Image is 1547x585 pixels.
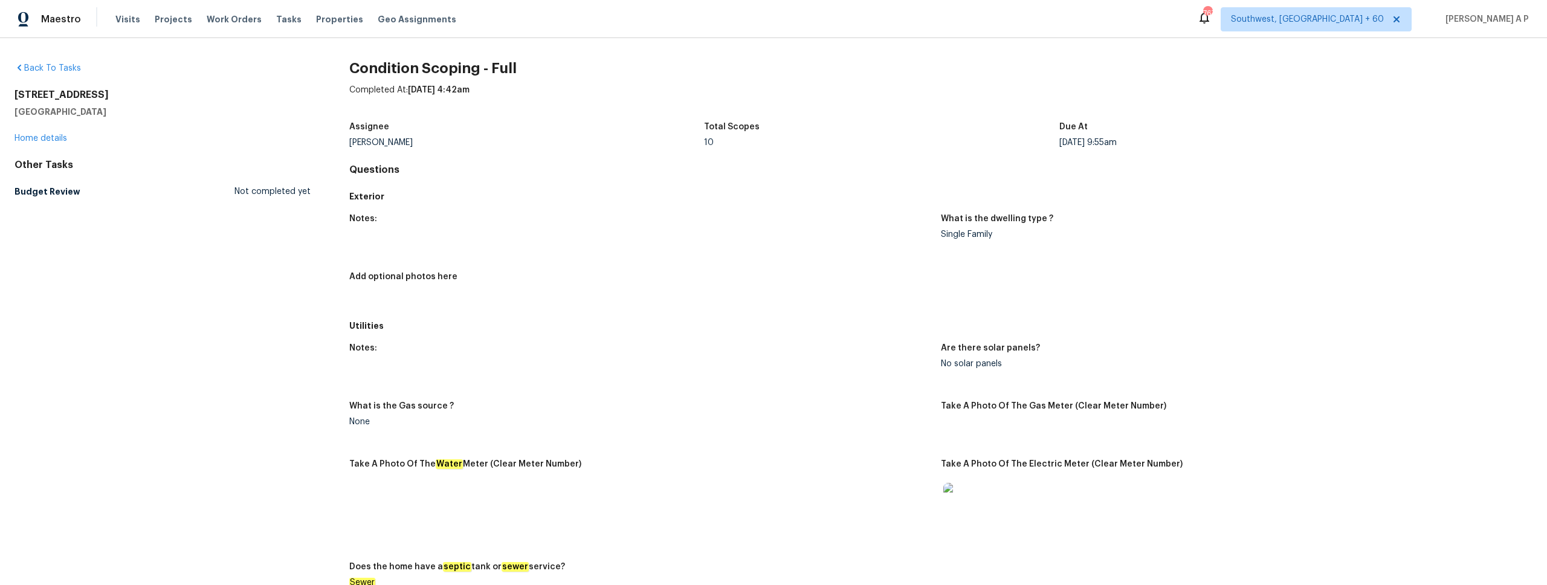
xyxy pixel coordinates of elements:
h5: Exterior [349,190,1532,202]
div: [DATE] 9:55am [1059,138,1415,147]
em: sewer [502,562,529,572]
h5: Add optional photos here [349,273,457,281]
div: [PERSON_NAME] [349,138,705,147]
h5: Assignee [349,123,389,131]
span: Maestro [41,13,81,25]
div: Completed At: [349,84,1532,115]
div: Other Tasks [15,159,311,171]
em: Water [436,459,463,469]
span: [PERSON_NAME] A P [1441,13,1529,25]
h5: Total Scopes [704,123,760,131]
h5: Take A Photo Of The Meter (Clear Meter Number) [349,460,581,468]
h2: [STREET_ADDRESS] [15,89,311,101]
div: No solar panels [941,360,1523,368]
h5: Does the home have a tank or service? [349,563,565,571]
h5: What is the Gas source ? [349,402,454,410]
a: Back To Tasks [15,64,81,73]
h5: Notes: [349,344,377,352]
div: Single Family [941,230,1523,239]
h4: Questions [349,164,1532,176]
h5: Due At [1059,123,1088,131]
span: Work Orders [207,13,262,25]
span: Not completed yet [234,186,311,198]
h5: Take A Photo Of The Electric Meter (Clear Meter Number) [941,460,1183,468]
span: Tasks [276,15,302,24]
h5: Budget Review [15,186,80,198]
h5: Utilities [349,320,1532,332]
h5: Notes: [349,215,377,223]
h5: What is the dwelling type ? [941,215,1053,223]
div: None [349,418,931,426]
span: Southwest, [GEOGRAPHIC_DATA] + 60 [1231,13,1384,25]
em: septic [443,562,471,572]
h5: [GEOGRAPHIC_DATA] [15,106,311,118]
div: 767 [1203,7,1212,19]
div: 10 [704,138,1059,147]
span: Properties [316,13,363,25]
span: Visits [115,13,140,25]
a: Home details [15,134,67,143]
h5: Take A Photo Of The Gas Meter (Clear Meter Number) [941,402,1166,410]
h5: Are there solar panels? [941,344,1040,352]
span: Geo Assignments [378,13,456,25]
span: [DATE] 4:42am [408,86,470,94]
h2: Condition Scoping - Full [349,62,1532,74]
span: Projects [155,13,192,25]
